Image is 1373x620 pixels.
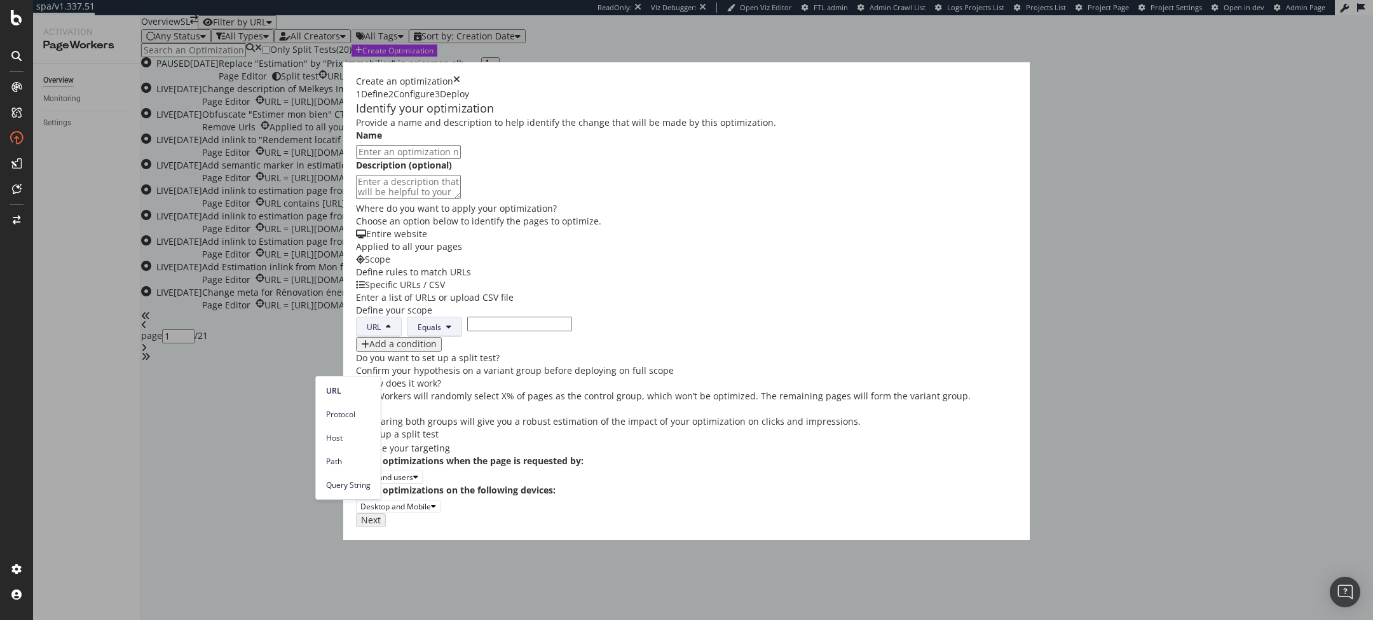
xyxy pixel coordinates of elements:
[361,515,381,525] div: Next
[356,484,556,497] label: Show optimizations on the following devices:
[435,88,440,100] div: 3
[1330,577,1360,607] div: Open Intercom Messenger
[356,202,1017,215] div: Where do you want to apply your optimization?
[356,279,1017,291] div: Specific URLs / CSV
[440,88,469,100] div: Deploy
[356,266,1017,279] div: Define rules to match URLs
[356,88,361,100] div: 1
[356,337,442,351] button: Add a condition
[356,471,423,484] button: Bots and users
[356,500,441,513] button: Desktop and Mobile
[369,339,437,349] div: Add a condition
[343,62,1030,540] div: modal
[326,385,371,397] span: URL
[326,432,371,444] span: Host
[365,377,441,390] div: How does it work?
[364,428,439,442] div: Set up a split test
[360,472,413,483] div: Bots and users
[356,253,1017,266] div: Scope
[356,240,1017,253] div: Applied to all your pages
[356,442,1017,455] div: Choose your targeting
[356,364,1017,377] div: Confirm your hypothesis on a variant group before deploying on full scope
[453,75,460,88] div: times
[356,228,1017,240] div: Entire website
[418,322,441,333] span: Equals
[356,145,461,159] input: Enter an optimization name to easily find it back
[367,322,381,333] span: URL
[356,304,1017,317] div: Define your scope
[356,513,386,527] button: Next
[326,409,371,420] span: Protocol
[407,317,462,337] button: Equals
[356,390,1017,428] div: PageWorkers will randomly select X% of pages as the control group, which won’t be optimized. The ...
[356,75,453,88] div: Create an optimization
[356,352,1017,364] div: Do you want to set up a split test?
[356,159,452,172] label: Description (optional)
[356,129,382,142] label: Name
[388,88,393,100] div: 2
[326,479,371,491] span: Query String
[326,456,371,467] span: Path
[356,455,584,467] label: Show optimizations when the page is requested by:
[356,116,1017,129] div: Provide a name and description to help identify the change that will be made by this optimization.
[356,100,1017,117] div: Identify your optimization
[361,88,388,100] div: Define
[356,317,402,337] button: URL
[356,291,1017,304] div: Enter a list of URLs or upload CSV file
[356,377,1017,428] div: info banner
[356,215,1017,228] div: Choose an option below to identify the pages to optimize.
[393,88,435,100] div: Configure
[360,501,431,512] div: Desktop and Mobile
